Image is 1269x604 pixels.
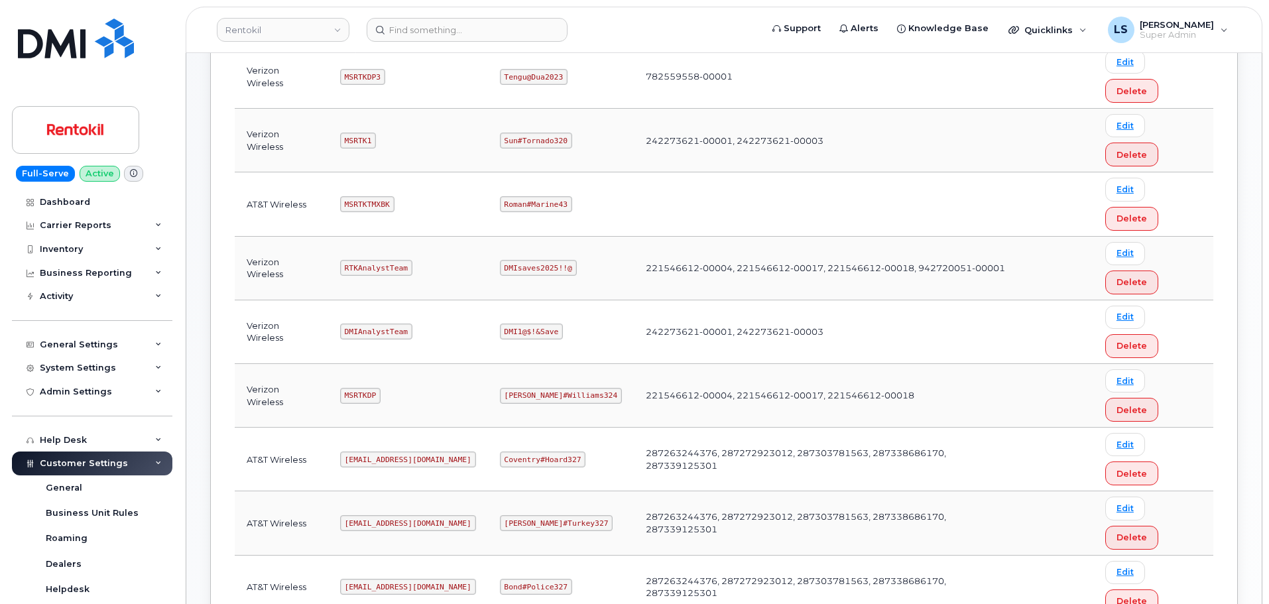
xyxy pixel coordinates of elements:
code: Roman#Marine43 [500,196,572,212]
td: 287263244376, 287272923012, 287303781563, 287338686170, 287339125301 [634,491,1019,555]
td: Verizon Wireless [235,300,328,364]
td: AT&T Wireless [235,172,328,236]
button: Delete [1105,461,1158,485]
span: Delete [1117,339,1147,352]
a: Rentokil [217,18,349,42]
a: Edit [1105,561,1145,584]
a: Edit [1105,114,1145,137]
code: [EMAIL_ADDRESS][DOMAIN_NAME] [340,515,476,531]
code: DMI1@$!&Save [500,324,563,339]
code: RTKAnalystTeam [340,260,412,276]
code: Sun#Tornado320 [500,133,572,149]
td: Verizon Wireless [235,364,328,428]
td: 287263244376, 287272923012, 287303781563, 287338686170, 287339125301 [634,428,1019,491]
iframe: Messenger Launcher [1211,546,1259,594]
code: [PERSON_NAME]#Williams324 [500,388,622,404]
td: 242273621-00001, 242273621-00003 [634,300,1019,364]
button: Delete [1105,143,1158,166]
span: Delete [1117,212,1147,225]
td: AT&T Wireless [235,428,328,491]
span: Quicklinks [1024,25,1073,35]
td: Verizon Wireless [235,45,328,109]
span: Delete [1117,467,1147,480]
code: Bond#Police327 [500,579,572,595]
span: Delete [1117,149,1147,161]
a: Edit [1105,242,1145,265]
input: Find something... [367,18,568,42]
code: MSRTKTMXBK [340,196,394,212]
td: Verizon Wireless [235,109,328,172]
td: 242273621-00001, 242273621-00003 [634,109,1019,172]
span: Delete [1117,276,1147,288]
a: Support [763,15,830,42]
button: Delete [1105,271,1158,294]
code: [EMAIL_ADDRESS][DOMAIN_NAME] [340,452,476,467]
a: Edit [1105,369,1145,393]
a: Edit [1105,433,1145,456]
span: Knowledge Base [908,22,989,35]
div: Luke Schroeder [1099,17,1237,43]
button: Delete [1105,526,1158,550]
td: Verizon Wireless [235,237,328,300]
button: Delete [1105,207,1158,231]
span: LS [1114,22,1128,38]
div: Quicklinks [999,17,1096,43]
code: [EMAIL_ADDRESS][DOMAIN_NAME] [340,579,476,595]
code: Tengu@Dua2023 [500,69,568,85]
button: Delete [1105,334,1158,358]
td: 782559558-00001 [634,45,1019,109]
a: Edit [1105,497,1145,520]
td: 221546612-00004, 221546612-00017, 221546612-00018 [634,364,1019,428]
code: DMIAnalystTeam [340,324,412,339]
span: Delete [1117,404,1147,416]
td: AT&T Wireless [235,491,328,555]
code: MSRTK1 [340,133,376,149]
td: 221546612-00004, 221546612-00017, 221546612-00018, 942720051-00001 [634,237,1019,300]
button: Delete [1105,398,1158,422]
span: Delete [1117,531,1147,544]
span: Support [784,22,821,35]
span: [PERSON_NAME] [1140,19,1214,30]
code: MSRTKDP [340,388,381,404]
span: Alerts [851,22,878,35]
code: DMIsaves2025!!@ [500,260,577,276]
a: Alerts [830,15,888,42]
a: Edit [1105,178,1145,201]
code: [PERSON_NAME]#Turkey327 [500,515,613,531]
span: Delete [1117,85,1147,97]
button: Delete [1105,79,1158,103]
code: MSRTKDP3 [340,69,385,85]
a: Knowledge Base [888,15,998,42]
a: Edit [1105,50,1145,74]
code: Coventry#Hoard327 [500,452,586,467]
span: Super Admin [1140,30,1214,40]
a: Edit [1105,306,1145,329]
